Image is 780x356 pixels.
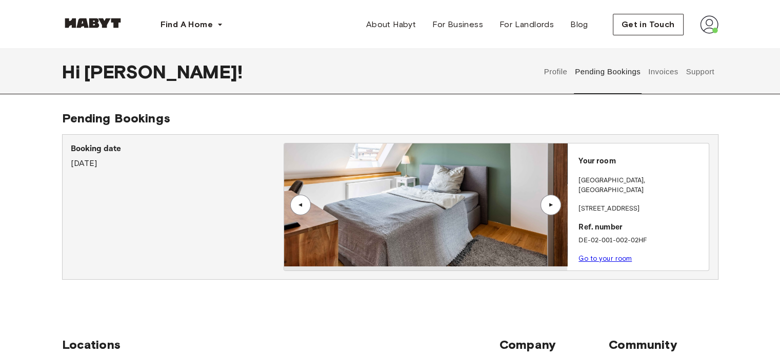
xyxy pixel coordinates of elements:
span: Pending Bookings [62,111,170,125]
div: ▲ [295,202,306,208]
span: Get in Touch [622,18,675,31]
a: About Habyt [358,14,424,35]
span: Company [499,337,609,352]
span: For Business [432,18,483,31]
a: For Landlords [491,14,562,35]
span: Community [609,337,718,352]
p: Booking date [71,143,284,155]
span: Blog [570,18,588,31]
button: Invoices [647,49,679,94]
button: Pending Bookings [574,49,642,94]
span: For Landlords [499,18,554,31]
p: Your room [578,156,705,167]
p: [GEOGRAPHIC_DATA] , [GEOGRAPHIC_DATA] [578,176,705,196]
div: ▲ [546,202,556,208]
span: Hi [62,61,84,82]
div: [DATE] [71,143,284,170]
button: Find A Home [152,14,231,35]
a: Blog [562,14,596,35]
span: Find A Home [161,18,213,31]
button: Get in Touch [613,14,684,35]
p: Ref. number [578,222,705,234]
img: avatar [700,15,718,34]
a: Go to your room [578,255,632,262]
p: [STREET_ADDRESS] [578,204,705,214]
span: [PERSON_NAME] ! [84,61,243,82]
img: Image of the room [284,143,567,266]
p: DE-02-001-002-02HF [578,236,705,246]
span: About Habyt [366,18,416,31]
a: For Business [424,14,491,35]
div: user profile tabs [540,49,718,94]
button: Support [685,49,716,94]
img: Habyt [62,18,124,28]
button: Profile [543,49,569,94]
span: Locations [62,337,499,352]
